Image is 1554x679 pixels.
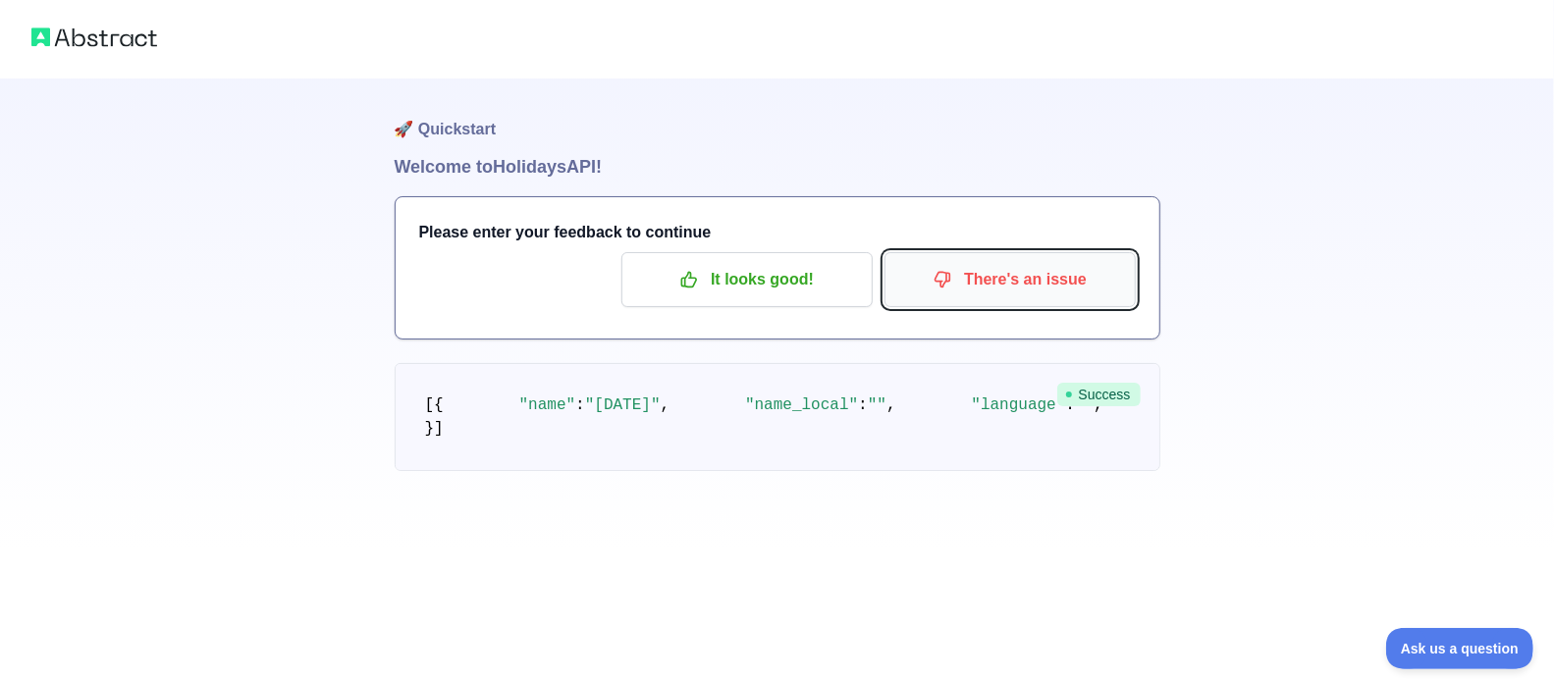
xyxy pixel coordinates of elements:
iframe: Toggle Customer Support [1386,628,1534,669]
button: There's an issue [884,252,1136,307]
span: : [575,396,585,414]
span: Success [1057,383,1141,406]
h1: Welcome to Holidays API! [395,153,1160,181]
button: It looks good! [621,252,873,307]
p: It looks good! [636,263,858,296]
span: "language" [971,396,1065,414]
span: , [661,396,670,414]
p: There's an issue [899,263,1121,296]
span: "name_local" [745,396,858,414]
img: Abstract logo [31,24,157,51]
span: : [858,396,868,414]
h3: Please enter your feedback to continue [419,221,1136,244]
span: "name" [519,396,576,414]
span: [ [425,396,435,414]
span: "" [868,396,886,414]
span: , [886,396,896,414]
span: "[DATE]" [585,396,661,414]
h1: 🚀 Quickstart [395,78,1160,153]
